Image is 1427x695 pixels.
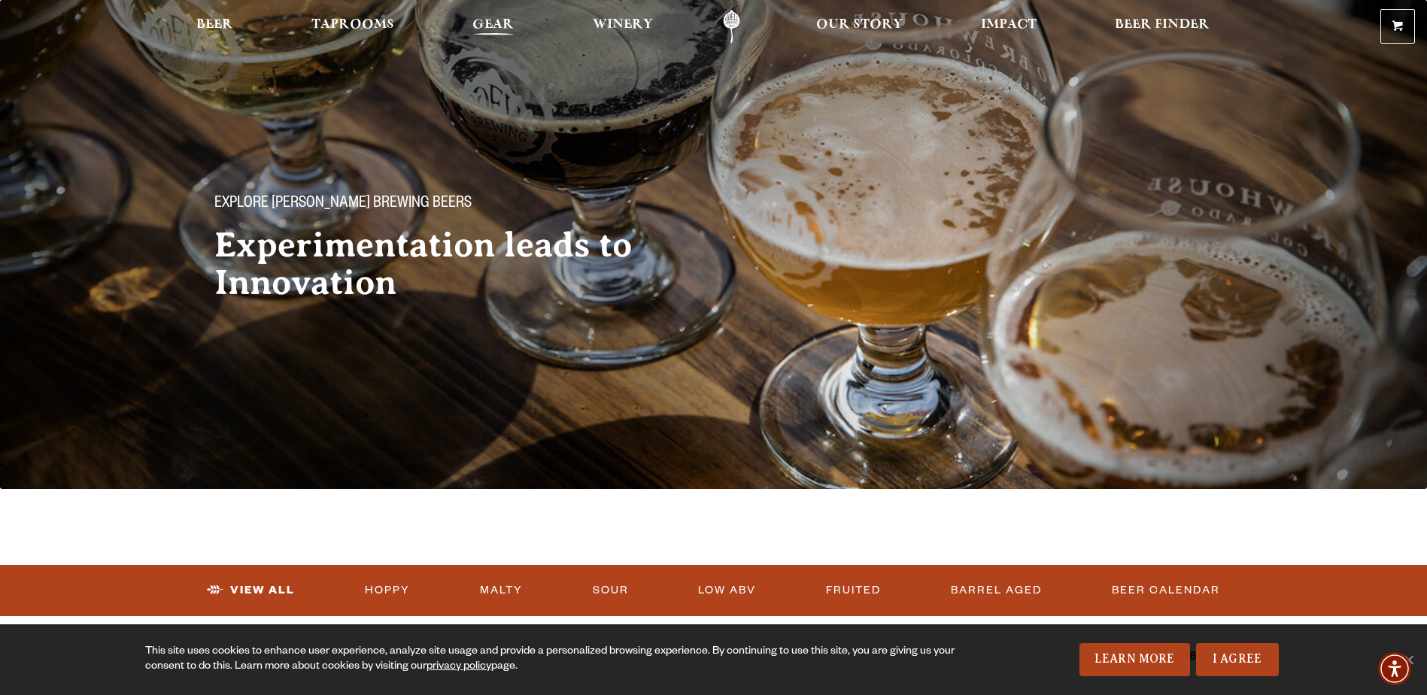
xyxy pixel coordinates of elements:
[427,661,491,673] a: privacy policy
[214,226,684,302] h2: Experimentation leads to Innovation
[820,573,887,608] a: Fruited
[1196,643,1279,676] a: I Agree
[971,10,1046,44] a: Impact
[187,10,243,44] a: Beer
[806,10,912,44] a: Our Story
[1378,652,1411,685] div: Accessibility Menu
[1115,19,1210,31] span: Beer Finder
[816,19,903,31] span: Our Story
[981,19,1037,31] span: Impact
[311,19,394,31] span: Taprooms
[587,573,635,608] a: Sour
[692,573,762,608] a: Low ABV
[945,573,1048,608] a: Barrel Aged
[474,573,529,608] a: Malty
[359,573,416,608] a: Hoppy
[583,10,663,44] a: Winery
[1105,10,1219,44] a: Beer Finder
[703,10,760,44] a: Odell Home
[1079,643,1190,676] a: Learn More
[1106,573,1226,608] a: Beer Calendar
[214,195,472,214] span: Explore [PERSON_NAME] Brewing Beers
[201,573,301,608] a: View All
[302,10,404,44] a: Taprooms
[196,19,233,31] span: Beer
[593,19,653,31] span: Winery
[463,10,524,44] a: Gear
[145,645,956,675] div: This site uses cookies to enhance user experience, analyze site usage and provide a personalized ...
[472,19,514,31] span: Gear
